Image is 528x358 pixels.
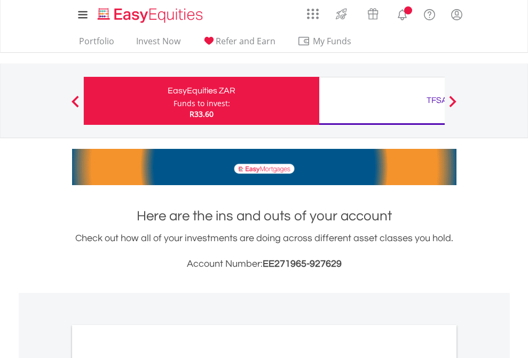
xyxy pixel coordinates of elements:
[442,101,463,112] button: Next
[96,6,207,24] img: EasyEquities_Logo.png
[72,257,456,272] h3: Account Number:
[333,5,350,22] img: thrive-v2.svg
[75,36,119,52] a: Portfolio
[174,98,230,109] div: Funds to invest:
[132,36,185,52] a: Invest Now
[263,259,342,269] span: EE271965-927629
[297,34,367,48] span: My Funds
[190,109,214,119] span: R33.60
[300,3,326,20] a: AppsGrid
[357,3,389,22] a: Vouchers
[72,231,456,272] div: Check out how all of your investments are doing across different asset classes you hold.
[90,83,313,98] div: EasyEquities ZAR
[307,8,319,20] img: grid-menu-icon.svg
[216,35,275,47] span: Refer and Earn
[443,3,470,26] a: My Profile
[72,206,456,226] h1: Here are the ins and outs of your account
[364,5,382,22] img: vouchers-v2.svg
[389,3,416,24] a: Notifications
[93,3,207,24] a: Home page
[416,3,443,24] a: FAQ's and Support
[72,149,456,185] img: EasyMortage Promotion Banner
[198,36,280,52] a: Refer and Earn
[65,101,86,112] button: Previous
